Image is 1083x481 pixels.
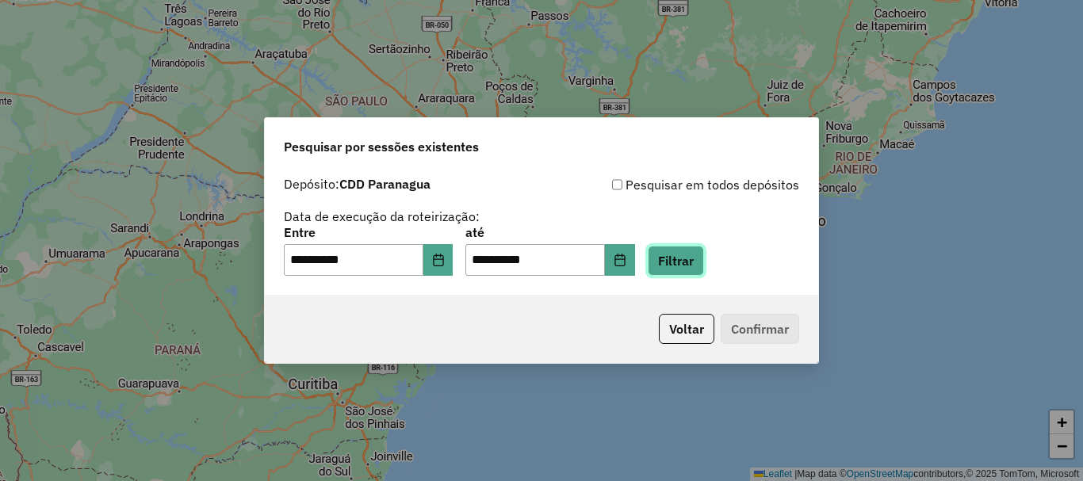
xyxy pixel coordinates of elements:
[659,314,714,344] button: Voltar
[465,223,634,242] label: até
[541,175,799,194] div: Pesquisar em todos depósitos
[284,207,480,226] label: Data de execução da roteirização:
[423,244,453,276] button: Choose Date
[284,137,479,156] span: Pesquisar por sessões existentes
[605,244,635,276] button: Choose Date
[339,176,431,192] strong: CDD Paranagua
[648,246,704,276] button: Filtrar
[284,223,453,242] label: Entre
[284,174,431,193] label: Depósito:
